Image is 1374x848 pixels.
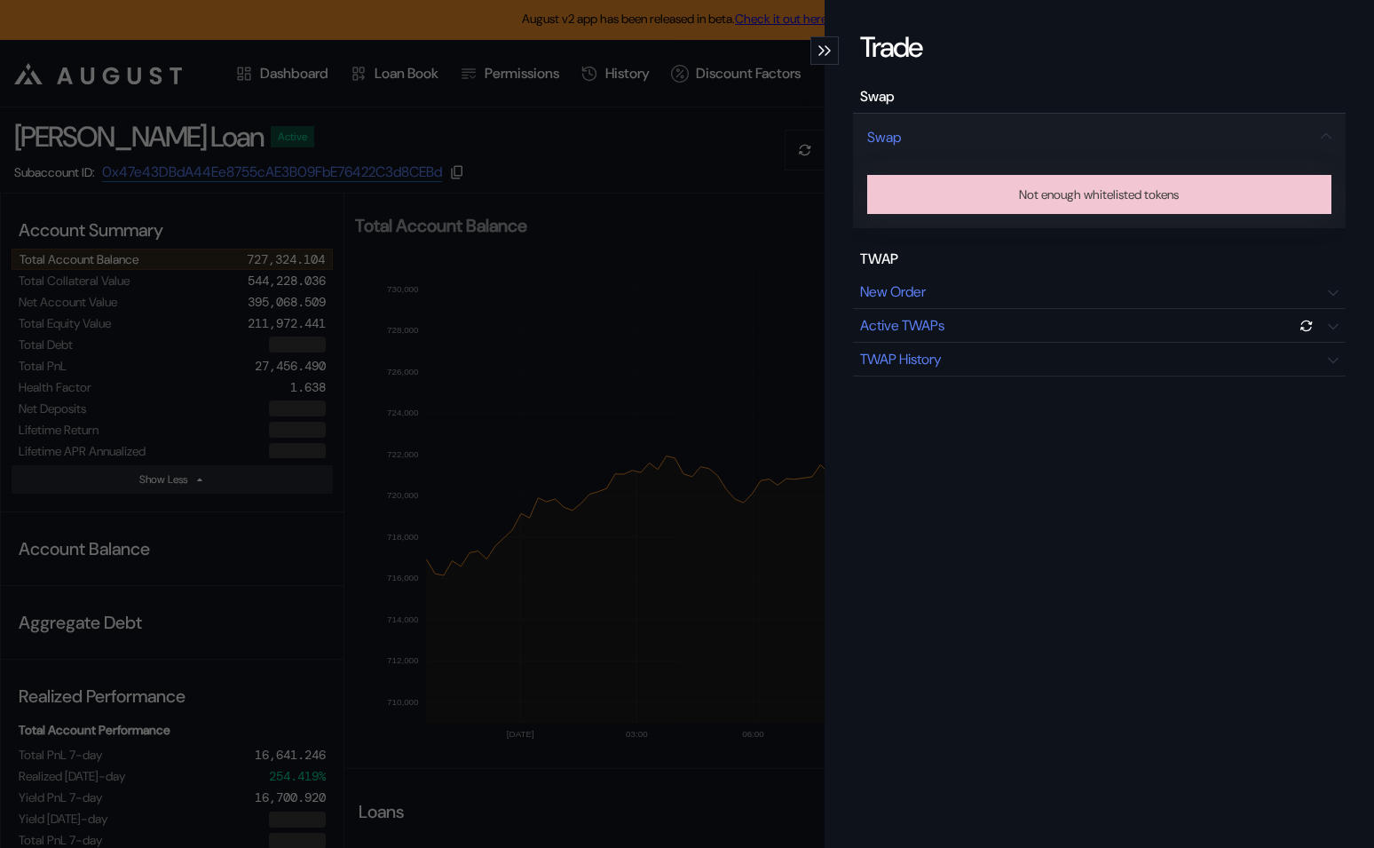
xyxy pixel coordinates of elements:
[860,250,898,268] div: TWAP
[860,316,944,335] div: Active TWAPs
[867,128,901,147] div: Swap
[860,87,895,106] div: Swap
[860,28,921,66] div: Trade
[860,350,942,369] div: TWAP History
[860,282,926,301] div: New Order
[1019,182,1179,207] div: Not enough whitelisted tokens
